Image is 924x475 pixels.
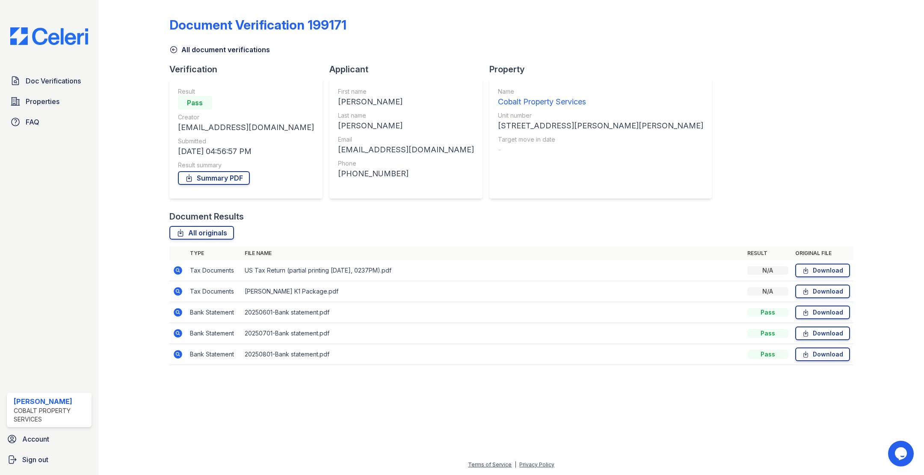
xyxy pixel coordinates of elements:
[241,281,744,302] td: [PERSON_NAME] K1 Package.pdf
[7,72,92,89] a: Doc Verifications
[169,63,329,75] div: Verification
[519,461,554,468] a: Privacy Policy
[178,137,314,145] div: Submitted
[888,441,915,466] iframe: chat widget
[7,93,92,110] a: Properties
[187,323,241,344] td: Bank Statement
[178,161,314,169] div: Result summary
[187,246,241,260] th: Type
[3,451,95,468] a: Sign out
[22,454,48,465] span: Sign out
[338,87,474,96] div: First name
[795,327,850,340] a: Download
[187,302,241,323] td: Bank Statement
[241,323,744,344] td: 20250701-Bank statement.pdf
[792,246,853,260] th: Original file
[329,63,489,75] div: Applicant
[26,76,81,86] span: Doc Verifications
[26,117,39,127] span: FAQ
[498,87,703,108] a: Name Cobalt Property Services
[338,159,474,168] div: Phone
[22,434,49,444] span: Account
[747,287,788,296] div: N/A
[187,281,241,302] td: Tax Documents
[187,344,241,365] td: Bank Statement
[498,144,703,156] div: -
[338,111,474,120] div: Last name
[795,285,850,298] a: Download
[178,96,212,110] div: Pass
[169,45,270,55] a: All document verifications
[498,135,703,144] div: Target move in date
[187,260,241,281] td: Tax Documents
[515,461,516,468] div: |
[468,461,512,468] a: Terms of Service
[747,266,788,275] div: N/A
[498,96,703,108] div: Cobalt Property Services
[338,96,474,108] div: [PERSON_NAME]
[498,120,703,132] div: [STREET_ADDRESS][PERSON_NAME][PERSON_NAME]
[7,113,92,131] a: FAQ
[178,113,314,122] div: Creator
[178,171,250,185] a: Summary PDF
[178,87,314,96] div: Result
[241,260,744,281] td: US Tax Return (partial printing [DATE], 0237PM).pdf
[169,17,346,33] div: Document Verification 199171
[747,350,788,359] div: Pass
[489,63,719,75] div: Property
[338,144,474,156] div: [EMAIL_ADDRESS][DOMAIN_NAME]
[169,226,234,240] a: All originals
[795,347,850,361] a: Download
[241,344,744,365] td: 20250801-Bank statement.pdf
[795,306,850,319] a: Download
[498,111,703,120] div: Unit number
[169,211,244,223] div: Document Results
[338,135,474,144] div: Email
[241,302,744,323] td: 20250601-Bank statement.pdf
[3,430,95,448] a: Account
[744,246,792,260] th: Result
[241,246,744,260] th: File name
[178,122,314,134] div: [EMAIL_ADDRESS][DOMAIN_NAME]
[498,87,703,96] div: Name
[14,396,88,407] div: [PERSON_NAME]
[14,407,88,424] div: Cobalt Property Services
[747,329,788,338] div: Pass
[26,96,59,107] span: Properties
[178,145,314,157] div: [DATE] 04:56:57 PM
[338,120,474,132] div: [PERSON_NAME]
[3,27,95,45] img: CE_Logo_Blue-a8612792a0a2168367f1c8372b55b34899dd931a85d93a1a3d3e32e68fde9ad4.png
[338,168,474,180] div: [PHONE_NUMBER]
[795,264,850,277] a: Download
[747,308,788,317] div: Pass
